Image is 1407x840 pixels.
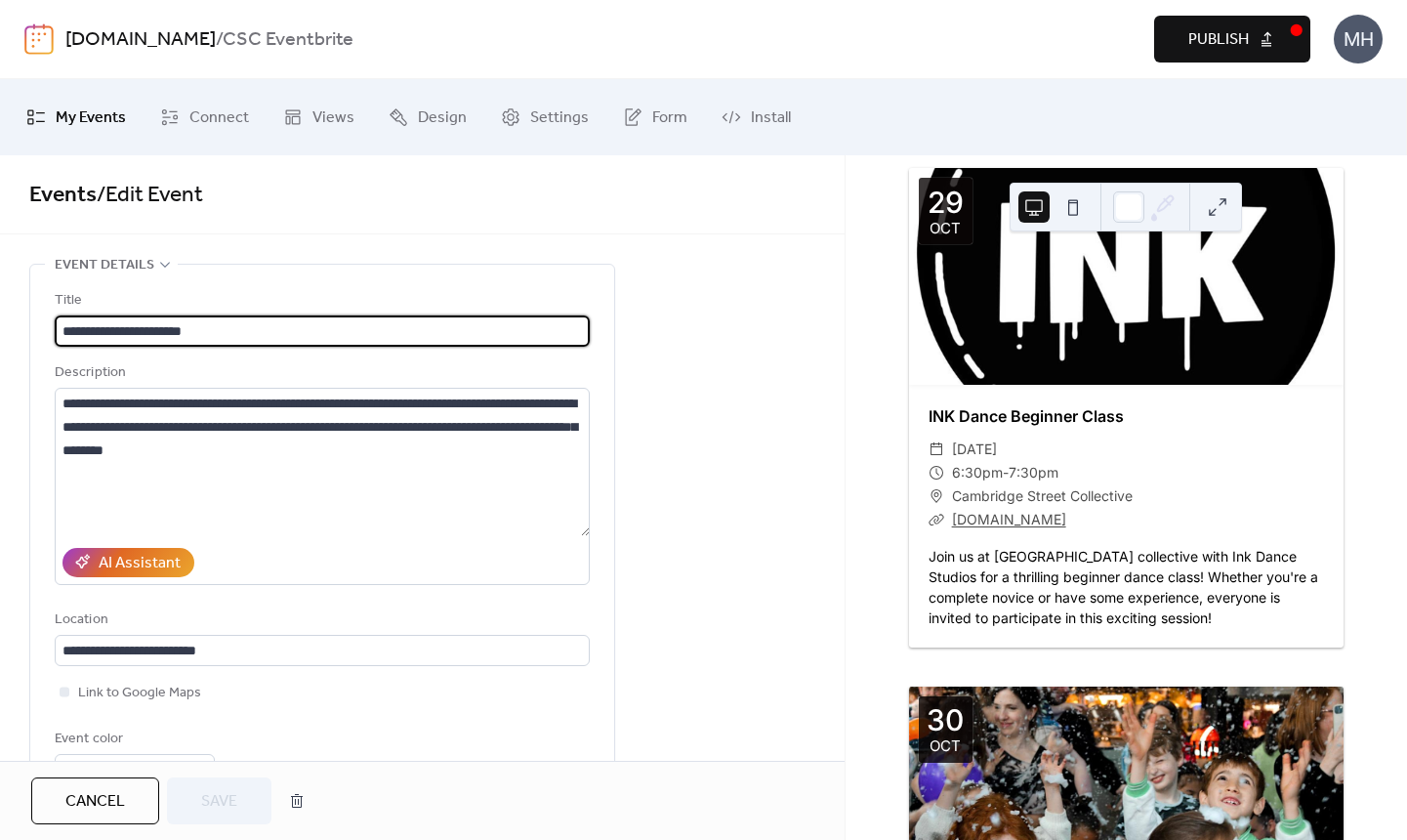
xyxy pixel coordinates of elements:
[29,174,97,217] a: Events
[78,682,201,705] span: Link to Google Maps
[31,777,159,824] button: Cancel
[608,87,702,147] a: Form
[55,728,211,751] div: Event color
[486,87,603,147] a: Settings
[530,103,589,134] span: Settings
[1003,461,1009,484] span: -
[55,609,586,632] div: Location
[189,103,249,134] span: Connect
[707,87,806,147] a: Install
[909,546,1344,628] div: Join us at [GEOGRAPHIC_DATA] collective with Ink Dance Studios for a thrilling beginner dance cla...
[223,21,353,59] b: CSC Eventbrite
[62,548,194,577] button: AI Assistant
[65,790,125,814] span: Cancel
[952,484,1133,508] span: Cambridge Street Collective
[1188,28,1249,52] span: Publish
[56,103,126,134] span: My Events
[12,87,141,147] a: My Events
[930,221,961,235] div: Oct
[24,23,54,55] img: logo
[97,174,203,217] span: / Edit Event
[269,87,369,147] a: Views
[1009,461,1058,484] span: 7:30pm
[751,103,791,134] span: Install
[55,254,154,277] span: Event details
[952,438,997,461] span: [DATE]
[929,461,944,484] div: ​
[418,103,467,134] span: Design
[99,552,181,575] div: AI Assistant
[929,484,944,508] div: ​
[145,87,264,147] a: Connect
[1154,16,1310,63] button: Publish
[1334,15,1383,63] div: MH
[929,406,1124,426] a: INK Dance Beginner Class
[216,21,223,59] b: /
[952,461,1003,484] span: 6:30pm
[65,21,216,59] a: [DOMAIN_NAME]
[55,289,586,313] div: Title
[928,188,964,217] div: 29
[312,103,354,134] span: Views
[929,438,944,461] div: ​
[929,508,944,531] div: ​
[652,103,687,134] span: Form
[930,738,961,753] div: Oct
[927,705,964,735] div: 30
[374,87,481,147] a: Design
[952,511,1066,527] a: [DOMAIN_NAME]
[55,361,586,385] div: Description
